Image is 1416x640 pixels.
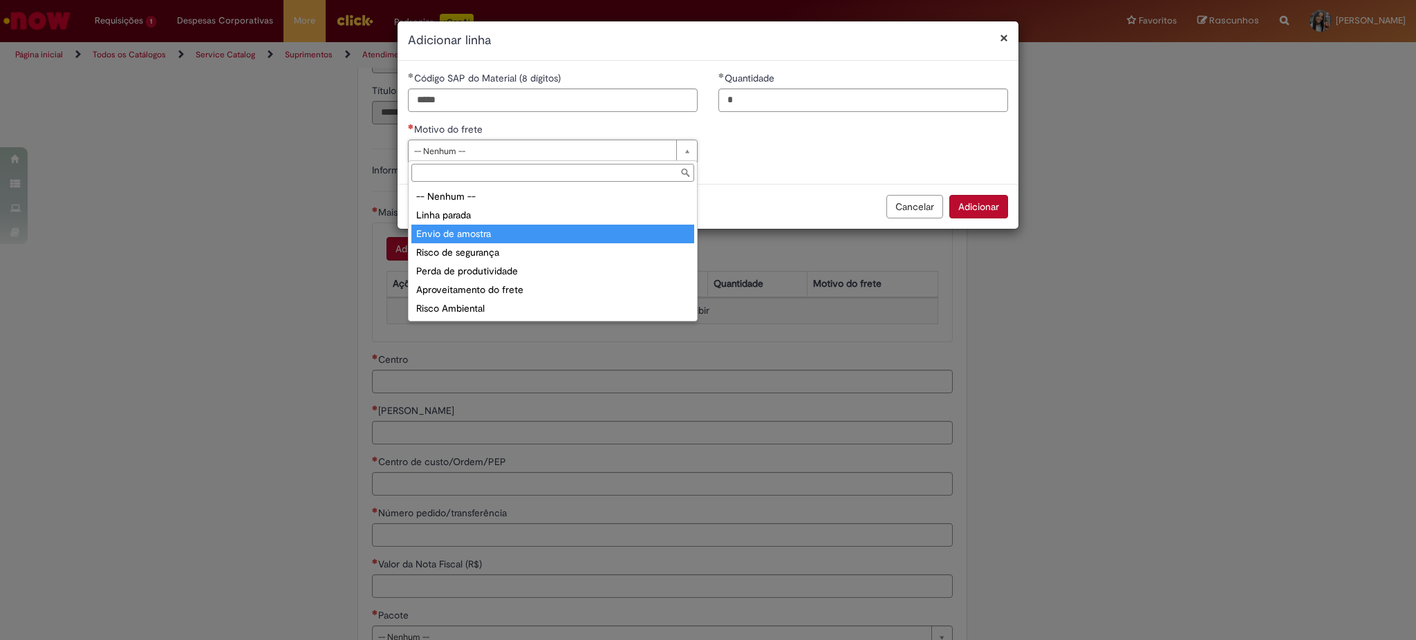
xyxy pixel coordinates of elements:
[411,262,694,281] div: Perda de produtividade
[411,225,694,243] div: Envio de amostra
[411,281,694,299] div: Aproveitamento do frete
[409,185,697,321] ul: Motivo do frete
[411,243,694,262] div: Risco de segurança
[411,187,694,206] div: -- Nenhum --
[411,299,694,318] div: Risco Ambiental
[411,206,694,225] div: Linha parada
